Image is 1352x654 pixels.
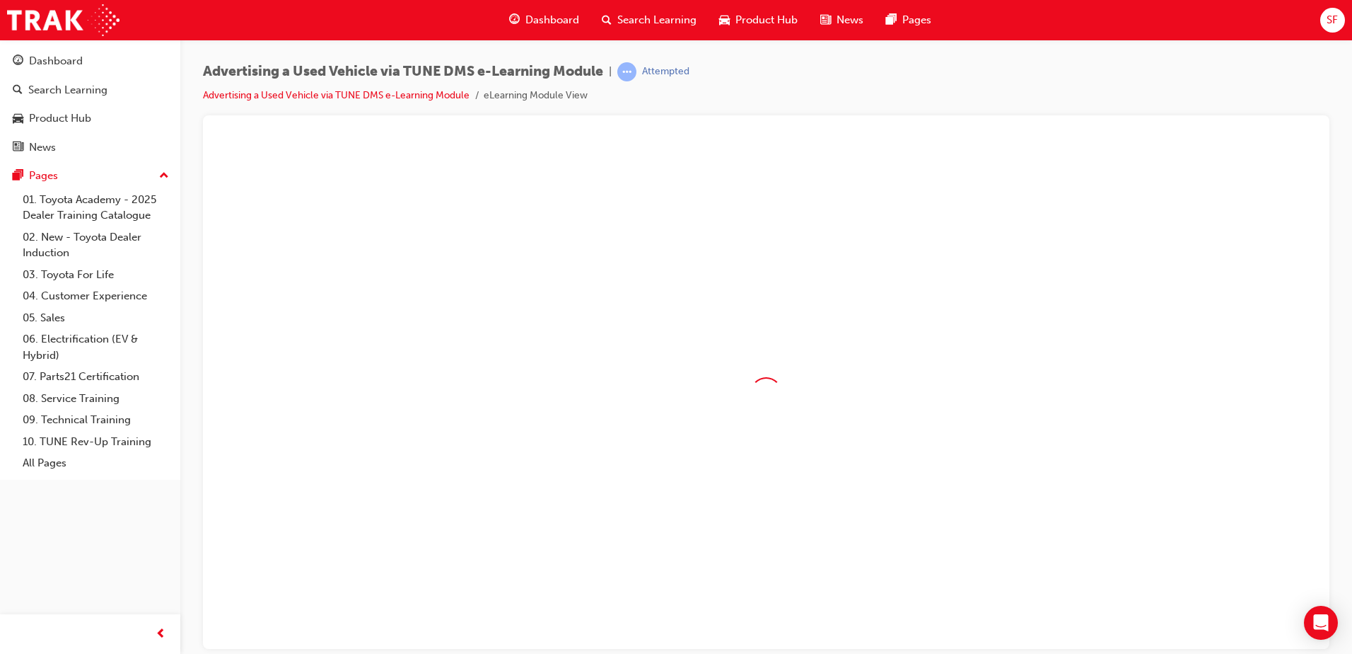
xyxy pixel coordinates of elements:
[17,328,175,366] a: 06. Electrification (EV & Hybrid)
[6,163,175,189] button: Pages
[17,264,175,286] a: 03. Toyota For Life
[809,6,875,35] a: news-iconNews
[6,77,175,103] a: Search Learning
[203,89,470,101] a: Advertising a Used Vehicle via TUNE DMS e-Learning Module
[203,64,603,80] span: Advertising a Used Vehicle via TUNE DMS e-Learning Module
[1304,606,1338,640] div: Open Intercom Messenger
[902,12,931,28] span: Pages
[13,84,23,97] span: search-icon
[6,134,175,161] a: News
[609,64,612,80] span: |
[617,12,697,28] span: Search Learning
[17,226,175,264] a: 02. New - Toyota Dealer Induction
[13,170,23,183] span: pages-icon
[13,142,23,154] span: news-icon
[6,45,175,163] button: DashboardSearch LearningProduct HubNews
[708,6,809,35] a: car-iconProduct Hub
[875,6,943,35] a: pages-iconPages
[820,11,831,29] span: news-icon
[886,11,897,29] span: pages-icon
[17,388,175,410] a: 08. Service Training
[525,12,579,28] span: Dashboard
[159,167,169,185] span: up-icon
[29,139,56,156] div: News
[29,168,58,184] div: Pages
[1320,8,1345,33] button: SF
[13,113,23,125] span: car-icon
[590,6,708,35] a: search-iconSearch Learning
[509,11,520,29] span: guage-icon
[617,62,636,81] span: learningRecordVerb_ATTEMPT-icon
[17,366,175,388] a: 07. Parts21 Certification
[1327,12,1338,28] span: SF
[29,110,91,127] div: Product Hub
[719,11,730,29] span: car-icon
[642,65,689,79] div: Attempted
[17,431,175,453] a: 10. TUNE Rev-Up Training
[837,12,863,28] span: News
[29,53,83,69] div: Dashboard
[13,55,23,68] span: guage-icon
[17,452,175,474] a: All Pages
[28,82,107,98] div: Search Learning
[7,4,120,36] img: Trak
[156,626,166,643] span: prev-icon
[17,189,175,226] a: 01. Toyota Academy - 2025 Dealer Training Catalogue
[484,88,588,104] li: eLearning Module View
[498,6,590,35] a: guage-iconDashboard
[6,48,175,74] a: Dashboard
[17,285,175,307] a: 04. Customer Experience
[602,11,612,29] span: search-icon
[17,307,175,329] a: 05. Sales
[735,12,798,28] span: Product Hub
[17,409,175,431] a: 09. Technical Training
[6,105,175,132] a: Product Hub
